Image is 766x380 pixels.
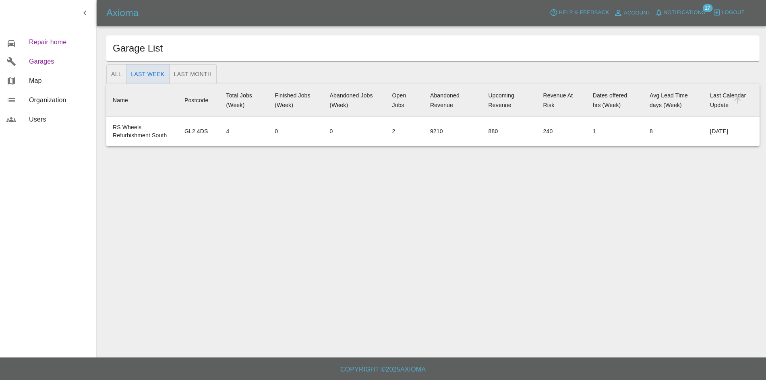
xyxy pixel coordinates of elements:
span: Help & Feedback [559,8,609,17]
td: 9210 [424,117,482,146]
span: Users [29,115,90,124]
td: 880 [482,117,537,146]
span: Notifications [664,8,706,17]
div: Postcode [184,97,209,103]
div: Total Jobs (Week) [226,92,252,108]
div: Revenue At Risk [543,92,573,108]
span: Garages [29,57,90,66]
h1: Garage List [113,42,644,55]
div: Open Jobs [392,92,406,108]
span: Map [29,76,90,86]
span: Organization [29,95,90,105]
div: Abandoned Revenue [430,92,460,108]
td: [DATE] [704,117,760,146]
span: Repair home [29,37,90,47]
td: GL2 4DS [178,117,220,146]
button: Logout [711,6,747,19]
td: 1 [586,117,643,146]
td: 0 [323,117,386,146]
button: Last Week [126,64,169,84]
div: Finished Jobs (Week) [275,92,310,108]
table: sortable table [106,84,760,146]
td: 240 [537,117,586,146]
span: Account [624,8,651,18]
button: Help & Feedback [548,6,611,19]
div: Name [113,97,128,103]
td: 4 [219,117,268,146]
a: Account [611,6,653,19]
td: 8 [643,117,704,146]
button: Last Month [169,64,217,84]
div: Abandoned Jobs (Week) [330,92,373,108]
div: Upcoming Revenue [489,92,514,108]
div: Dates offered hrs (Week) [593,92,627,108]
h6: Copyright © 2025 Axioma [6,364,760,375]
button: All [106,64,126,84]
span: 17 [702,4,712,12]
td: 2 [386,117,424,146]
div: Last Calendar Update [710,92,746,108]
td: RS Wheels Refurbishment South [106,117,178,146]
span: Logout [722,8,745,17]
td: 0 [268,117,323,146]
button: Notifications [653,6,708,19]
h5: Axioma [106,6,139,19]
div: Avg Lead Time days (Week) [650,92,688,108]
